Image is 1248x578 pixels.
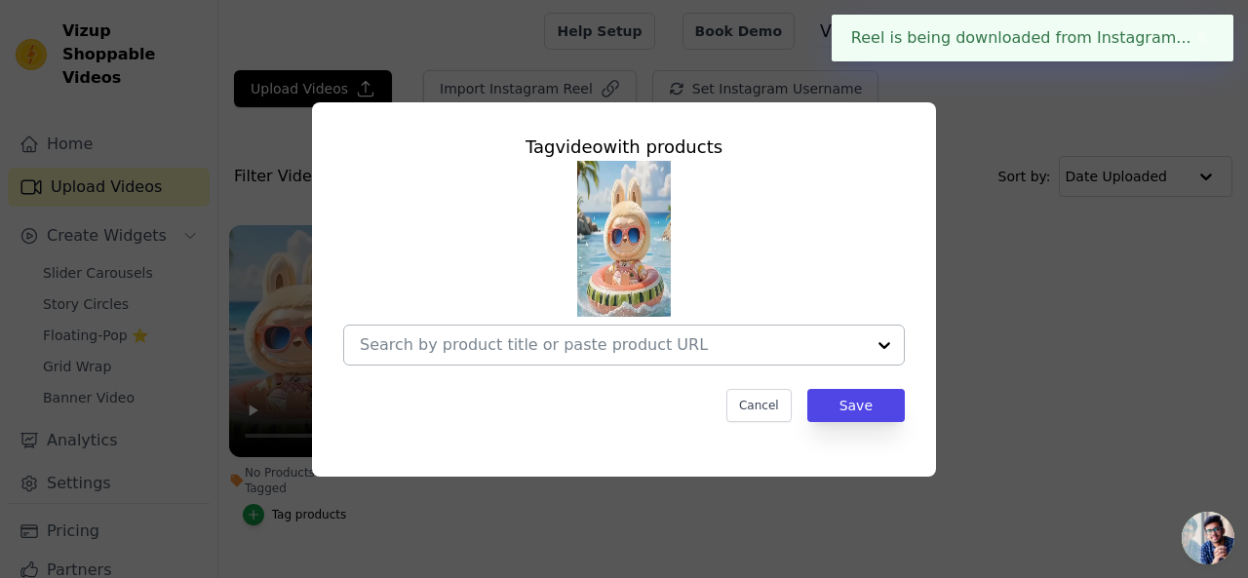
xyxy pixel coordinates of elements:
[807,389,905,422] button: Save
[832,15,1233,61] div: Reel is being downloaded from Instagram...
[1191,26,1214,50] button: Close
[343,134,905,161] div: Tag video with products
[360,335,865,354] input: Search by product title or paste product URL
[1182,512,1234,564] a: Open chat
[577,161,671,317] img: reel-preview-7ixpfa-sy.myshopify.com-3705462352056084238_6516243977.jpeg
[726,389,792,422] button: Cancel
